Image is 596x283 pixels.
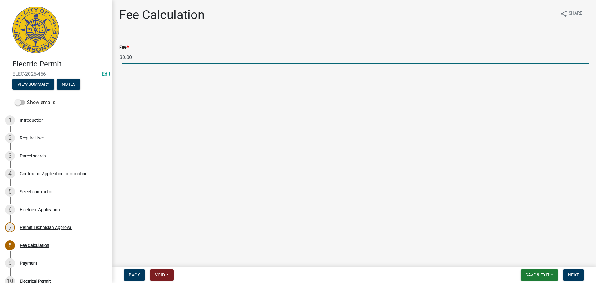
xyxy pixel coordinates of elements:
wm-modal-confirm: Summary [12,82,54,87]
div: Select contractor [20,189,53,194]
div: 4 [5,169,15,179]
div: 5 [5,187,15,197]
label: Show emails [15,99,55,106]
img: City of Jeffersonville, Indiana [12,7,59,53]
button: View Summary [12,79,54,90]
button: Save & Exit [521,269,558,281]
label: Fee [119,45,129,50]
button: Next [563,269,584,281]
div: Fee Calculation [20,243,49,248]
div: 7 [5,222,15,232]
button: shareShare [555,7,587,20]
div: Electrical Application [20,208,60,212]
span: Share [569,10,582,17]
div: 8 [5,240,15,250]
div: 1 [5,115,15,125]
span: ELEC-2025-456 [12,71,99,77]
div: 3 [5,151,15,161]
button: Void [150,269,174,281]
div: 9 [5,258,15,268]
span: Back [129,272,140,277]
div: Permit Technician Approval [20,225,72,230]
a: Edit [102,71,110,77]
div: 2 [5,133,15,143]
span: Next [568,272,579,277]
wm-modal-confirm: Notes [57,82,80,87]
button: Back [124,269,145,281]
button: Notes [57,79,80,90]
i: share [560,10,567,17]
div: Require User [20,136,44,140]
wm-modal-confirm: Edit Application Number [102,71,110,77]
h1: Fee Calculation [119,7,205,22]
div: Contractor Application Information [20,171,88,176]
div: Payment [20,261,37,265]
span: Void [155,272,165,277]
span: Save & Exit [526,272,549,277]
span: $ [119,51,123,64]
div: 6 [5,205,15,215]
h4: Electric Permit [12,60,107,69]
div: Parcel search [20,154,46,158]
div: Introduction [20,118,44,122]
